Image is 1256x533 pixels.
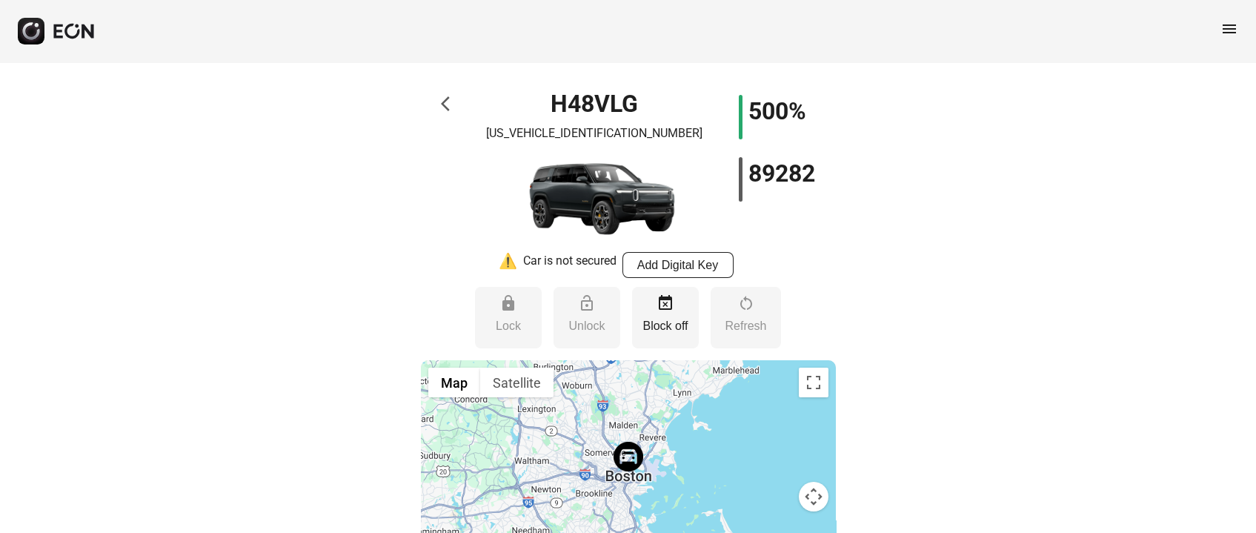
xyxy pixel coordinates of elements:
h1: H48VLG [551,95,638,113]
button: Show satellite imagery [480,368,554,397]
span: menu [1220,20,1238,38]
span: event_busy [657,294,674,312]
div: ⚠️ [499,252,517,278]
h1: 500% [748,102,806,120]
button: Toggle fullscreen view [799,368,828,397]
button: Add Digital Key [622,252,734,278]
button: Block off [632,287,699,348]
div: Car is not secured [523,252,617,278]
button: Map camera controls [799,482,828,512]
button: Show street map [428,368,480,397]
span: arrow_back_ios [441,95,459,113]
p: [US_VEHICLE_IDENTIFICATION_NUMBER] [486,125,702,142]
p: Block off [639,317,691,335]
img: car [491,148,698,252]
h1: 89282 [748,165,815,182]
